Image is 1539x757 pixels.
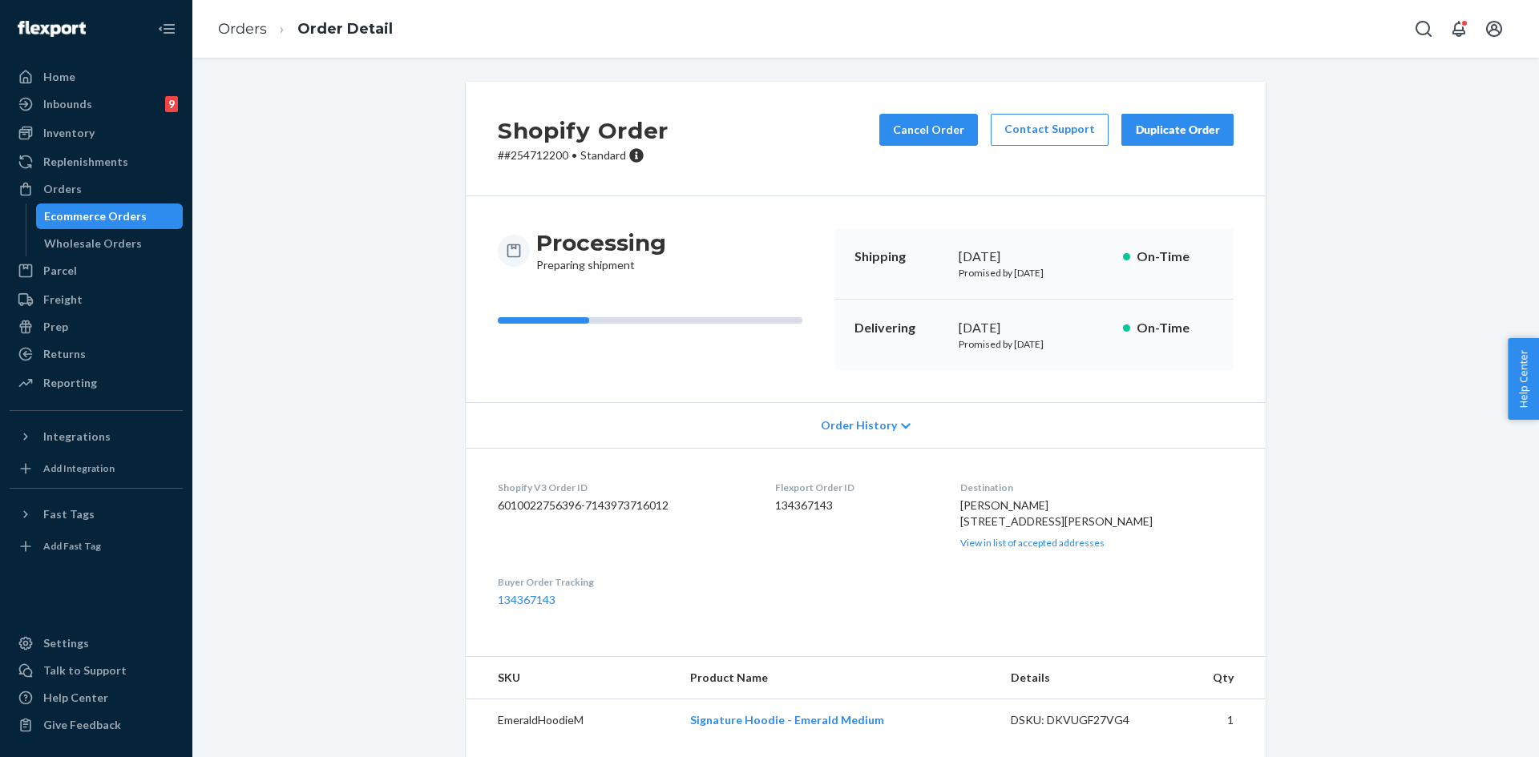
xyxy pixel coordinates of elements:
[43,662,127,678] div: Talk to Support
[43,346,86,362] div: Returns
[43,69,75,85] div: Home
[821,417,897,433] span: Order History
[10,341,183,367] a: Returns
[1408,13,1440,45] button: Open Search Box
[43,154,128,170] div: Replenishments
[466,699,677,742] td: EmeraldHoodieM
[498,481,749,494] dt: Shopify V3 Order ID
[43,539,101,553] div: Add Fast Tag
[10,712,183,738] button: Give Feedback
[43,319,68,335] div: Prep
[536,228,666,257] h3: Processing
[43,461,115,475] div: Add Integration
[43,96,92,112] div: Inbounds
[10,424,183,449] button: Integrations
[1508,338,1539,420] button: Help Center
[10,287,183,312] a: Freight
[18,21,86,37] img: Flexport logo
[43,125,95,141] div: Inventory
[36,203,184,229] a: Ecommerce Orders
[580,148,626,162] span: Standard
[165,96,178,112] div: 9
[205,6,406,53] ol: breadcrumbs
[10,120,183,146] a: Inventory
[218,20,267,38] a: Orders
[10,456,183,481] a: Add Integration
[43,263,77,279] div: Parcel
[572,148,577,162] span: •
[297,20,393,38] a: Order Detail
[879,114,978,146] button: Cancel Order
[43,506,95,522] div: Fast Tags
[466,657,677,699] th: SKU
[498,593,555,606] a: 134367143
[43,292,83,308] div: Freight
[10,501,183,527] button: Fast Tags
[775,481,935,494] dt: Flexport Order ID
[10,370,183,396] a: Reporting
[960,481,1234,494] dt: Destination
[1137,319,1214,337] p: On-Time
[1121,114,1234,146] button: Duplicate Order
[959,266,1110,280] p: Promised by [DATE]
[854,319,946,337] p: Delivering
[677,657,998,699] th: Product Name
[775,497,935,513] dd: 134367143
[1135,122,1220,138] div: Duplicate Order
[43,181,82,197] div: Orders
[44,236,142,252] div: Wholesale Orders
[1174,657,1266,699] th: Qty
[10,149,183,175] a: Replenishments
[151,13,183,45] button: Close Navigation
[10,658,183,683] button: Talk to Support
[43,375,97,391] div: Reporting
[498,114,669,147] h2: Shopify Order
[959,337,1110,351] p: Promised by [DATE]
[43,635,89,651] div: Settings
[10,630,183,656] a: Settings
[10,685,183,711] a: Help Center
[36,231,184,256] a: Wholesale Orders
[960,537,1105,549] a: View in list of accepted addresses
[1137,248,1214,266] p: On-Time
[10,534,183,559] a: Add Fast Tag
[10,64,183,90] a: Home
[1174,699,1266,742] td: 1
[854,248,946,266] p: Shipping
[998,657,1174,699] th: Details
[1478,13,1510,45] button: Open account menu
[43,429,111,445] div: Integrations
[1443,13,1475,45] button: Open notifications
[10,176,183,202] a: Orders
[10,314,183,340] a: Prep
[43,690,108,706] div: Help Center
[498,147,669,163] p: # #254712200
[960,498,1153,528] span: [PERSON_NAME] [STREET_ADDRESS][PERSON_NAME]
[690,713,884,727] a: Signature Hoodie - Emerald Medium
[10,258,183,284] a: Parcel
[43,717,121,733] div: Give Feedback
[44,208,147,224] div: Ecommerce Orders
[498,575,749,589] dt: Buyer Order Tracking
[498,497,749,513] dd: 6010022756396-7143973716012
[991,114,1109,146] a: Contact Support
[536,228,666,273] div: Preparing shipment
[959,319,1110,337] div: [DATE]
[10,91,183,117] a: Inbounds9
[959,248,1110,266] div: [DATE]
[1011,712,1161,728] div: DSKU: DKVUGF27VG4
[1437,709,1523,749] iframe: Opens a widget where you can chat to one of our agents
